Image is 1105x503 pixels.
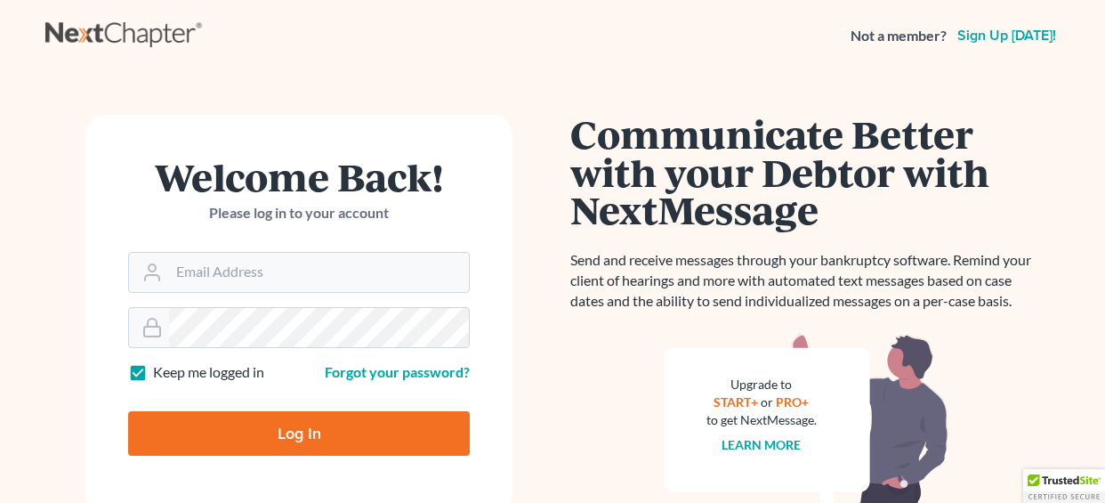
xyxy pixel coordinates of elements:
[1023,469,1105,503] div: TrustedSite Certified
[706,376,817,393] div: Upgrade to
[777,394,810,410] a: PRO+
[570,115,1042,229] h1: Communicate Better with your Debtor with NextMessage
[128,411,470,456] input: Log In
[570,250,1042,312] p: Send and receive messages through your bankruptcy software. Remind your client of hearings and mo...
[128,158,470,196] h1: Welcome Back!
[706,411,817,429] div: to get NextMessage.
[954,28,1060,43] a: Sign up [DATE]!
[153,362,264,383] label: Keep me logged in
[722,437,802,452] a: Learn more
[128,203,470,223] p: Please log in to your account
[169,253,469,292] input: Email Address
[762,394,774,410] span: or
[325,363,470,380] a: Forgot your password?
[851,26,947,46] strong: Not a member?
[714,394,759,410] a: START+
